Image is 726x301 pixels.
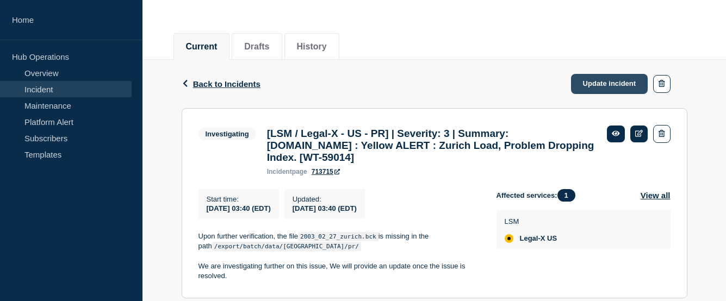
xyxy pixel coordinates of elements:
[193,79,260,89] span: Back to Incidents
[182,79,260,89] button: Back to Incidents
[505,217,557,225] p: LSM
[312,168,340,175] a: 713715
[207,195,271,203] p: Start time :
[267,128,596,164] h3: [LSM / Legal-X - US - PR] | Severity: 3 | Summary: [DOMAIN_NAME] : Yellow ALERT : Zurich Load, Pr...
[298,232,378,241] code: 2003_02_27_zurich.bck
[505,234,513,243] div: affected
[557,189,575,202] span: 1
[497,189,581,202] span: Affected services:
[571,74,648,94] a: Update incident
[297,42,327,52] button: History
[186,42,218,52] button: Current
[293,195,357,203] p: Updated :
[207,204,271,212] span: [DATE] 03:40 (EDT)
[212,242,361,251] code: /export/batch/data/[GEOGRAPHIC_DATA]/pr/
[267,168,292,175] span: incident
[244,42,269,52] button: Drafts
[293,203,357,212] div: [DATE] 03:40 (EDT)
[520,234,557,243] span: Legal-X US
[198,261,479,281] p: We are investigating further on this issue, We will provide an update once the issue is resolved.
[198,128,256,140] span: Investigating
[267,168,307,175] p: page
[198,231,479,252] p: Upon further verification, the file is missing in the path
[641,189,671,202] button: View all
